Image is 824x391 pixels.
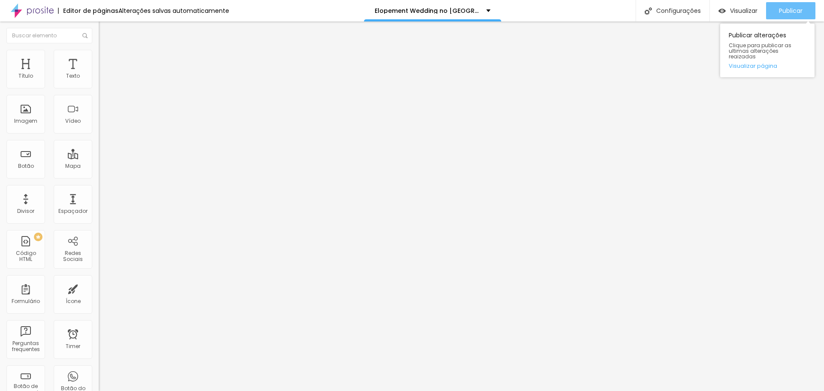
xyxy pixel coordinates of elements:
[56,250,90,263] div: Redes Sociais
[118,8,229,14] div: Alterações salvas automaticamente
[720,24,815,77] div: Publicar alterações
[6,28,92,43] input: Buscar elemento
[9,340,42,353] div: Perguntas frequentes
[718,7,726,15] img: view-1.svg
[66,298,81,304] div: Ícone
[66,343,80,349] div: Timer
[66,73,80,79] div: Texto
[730,7,757,14] span: Visualizar
[17,208,34,214] div: Divisor
[65,163,81,169] div: Mapa
[710,2,766,19] button: Visualizar
[729,42,806,60] span: Clique para publicar as ultimas alterações reaizadas
[82,33,88,38] img: Icone
[99,21,824,391] iframe: Editor
[12,298,40,304] div: Formulário
[65,118,81,124] div: Vídeo
[766,2,815,19] button: Publicar
[729,63,806,69] a: Visualizar página
[375,8,480,14] p: Elopement Wedding no [GEOGRAPHIC_DATA]
[779,7,803,14] span: Publicar
[58,8,118,14] div: Editor de páginas
[9,250,42,263] div: Código HTML
[14,118,37,124] div: Imagem
[18,73,33,79] div: Título
[645,7,652,15] img: Icone
[58,208,88,214] div: Espaçador
[18,163,34,169] div: Botão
